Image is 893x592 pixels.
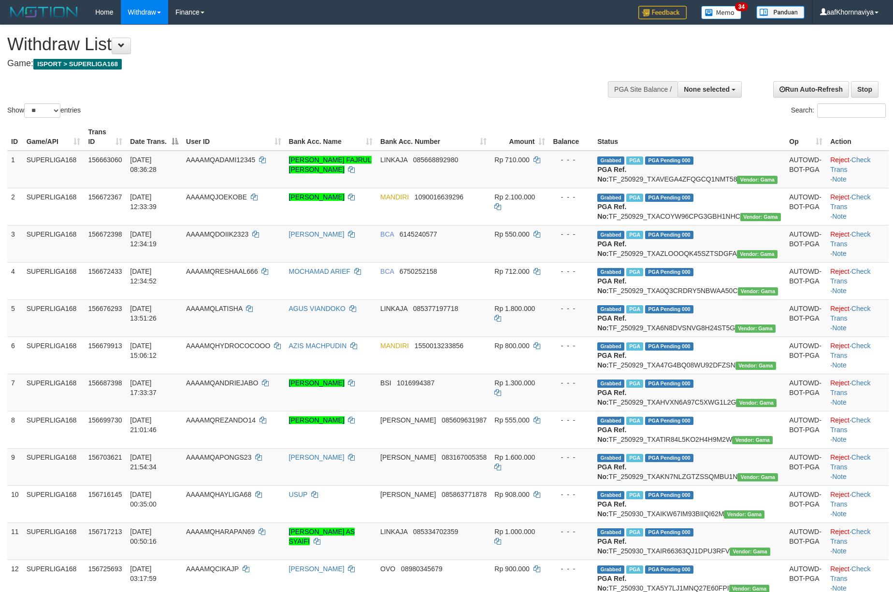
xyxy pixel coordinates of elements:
[23,448,85,485] td: SUPERLIGA168
[830,379,850,387] a: Reject
[23,262,85,299] td: SUPERLIGA168
[826,225,889,262] td: · ·
[626,342,643,351] span: Marked by aafsengchandara
[400,230,437,238] span: Copy 6145240577 to clipboard
[186,379,258,387] span: AAAAMQANDRIEJABO
[130,565,157,582] span: [DATE] 03:17:59
[289,342,347,350] a: AZIS MACHPUDIN
[130,528,157,545] span: [DATE] 00:50:16
[832,361,847,369] a: Note
[380,305,407,312] span: LINKAJA
[186,268,258,275] span: AAAAMQRESHAAL666
[830,528,870,545] a: Check Trans
[597,231,624,239] span: Grabbed
[494,453,535,461] span: Rp 1.600.000
[289,305,346,312] a: AGUS VIANDOKO
[84,123,126,151] th: Trans ID: activate to sort column ascending
[830,528,850,536] a: Reject
[830,230,850,238] a: Reject
[553,304,590,313] div: - - -
[832,175,847,183] a: Note
[494,528,535,536] span: Rp 1.000.000
[494,230,529,238] span: Rp 550.000
[701,6,742,19] img: Button%20Memo.svg
[130,379,157,396] span: [DATE] 17:33:37
[830,416,850,424] a: Reject
[186,491,251,498] span: AAAAMQHAYLIGA68
[832,250,847,257] a: Note
[732,436,773,444] span: Vendor URL: https://trx31.1velocity.biz
[88,305,122,312] span: 156676293
[830,491,870,508] a: Check Trans
[88,528,122,536] span: 156717213
[785,262,826,299] td: AUTOWD-BOT-PGA
[597,417,624,425] span: Grabbed
[553,155,590,165] div: - - -
[645,268,693,276] span: PGA Pending
[380,565,395,573] span: OVO
[7,59,586,69] h4: Game:
[597,389,626,406] b: PGA Ref. No:
[23,299,85,337] td: SUPERLIGA168
[7,123,23,151] th: ID
[597,463,626,480] b: PGA Ref. No:
[494,193,535,201] span: Rp 2.100.000
[553,378,590,388] div: - - -
[186,230,248,238] span: AAAAMQDOIIK2323
[289,156,372,173] a: [PERSON_NAME] FAJRUL [PERSON_NAME]
[593,522,785,560] td: TF_250930_TXAIR66363QJ1DPU3RFV
[597,380,624,388] span: Grabbed
[23,522,85,560] td: SUPERLIGA168
[826,262,889,299] td: · ·
[289,230,345,238] a: [PERSON_NAME]
[832,473,847,480] a: Note
[832,547,847,555] a: Note
[677,81,742,98] button: None selected
[553,267,590,276] div: - - -
[785,374,826,411] td: AUTOWD-BOT-PGA
[626,565,643,574] span: Marked by aafnonsreyleab
[830,416,870,434] a: Check Trans
[832,398,847,406] a: Note
[415,342,463,350] span: Copy 1550013233856 to clipboard
[494,379,535,387] span: Rp 1.300.000
[832,510,847,518] a: Note
[645,231,693,239] span: PGA Pending
[626,268,643,276] span: Marked by aafsoycanthlai
[826,188,889,225] td: · ·
[130,193,157,211] span: [DATE] 12:33:39
[553,452,590,462] div: - - -
[737,176,778,184] span: Vendor URL: https://trx31.1velocity.biz
[645,342,693,351] span: PGA Pending
[23,374,85,411] td: SUPERLIGA168
[186,193,247,201] span: AAAAMQJOEKOBE
[830,305,870,322] a: Check Trans
[126,123,182,151] th: Date Trans.: activate to sort column descending
[597,268,624,276] span: Grabbed
[785,448,826,485] td: AUTOWD-BOT-PGA
[130,453,157,471] span: [DATE] 21:54:34
[645,454,693,462] span: PGA Pending
[593,448,785,485] td: TF_250929_TXAKN7NLZGTZSSQMBU1N
[724,510,764,519] span: Vendor URL: https://trx31.1velocity.biz
[494,342,529,350] span: Rp 800.000
[285,123,377,151] th: Bank Acc. Name: activate to sort column ascending
[413,528,458,536] span: Copy 085334702359 to clipboard
[7,35,586,54] h1: Withdraw List
[494,416,529,424] span: Rp 555.000
[735,362,776,370] span: Vendor URL: https://trx31.1velocity.biz
[289,491,308,498] a: USUP
[597,166,626,183] b: PGA Ref. No:
[494,268,529,275] span: Rp 712.000
[186,416,256,424] span: AAAAMQREZANDO14
[442,491,487,498] span: Copy 085863771878 to clipboard
[597,528,624,536] span: Grabbed
[593,151,785,188] td: TF_250929_TXAVEGA4ZFQGCQ1NMT58
[597,194,624,202] span: Grabbed
[785,411,826,448] td: AUTOWD-BOT-PGA
[597,156,624,165] span: Grabbed
[23,151,85,188] td: SUPERLIGA168
[553,341,590,351] div: - - -
[826,374,889,411] td: · ·
[593,188,785,225] td: TF_250929_TXACOYW96CPG3GBH1NHC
